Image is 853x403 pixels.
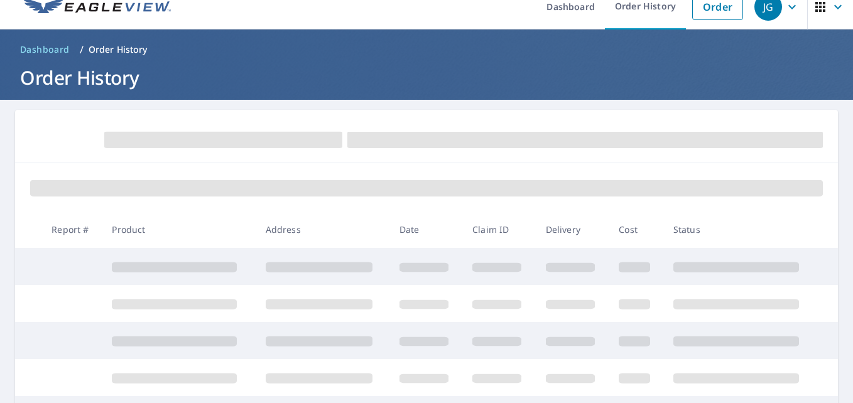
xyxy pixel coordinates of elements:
li: / [80,42,84,57]
th: Address [256,211,389,248]
nav: breadcrumb [15,40,838,60]
th: Delivery [536,211,609,248]
th: Date [389,211,463,248]
span: Dashboard [20,43,70,56]
p: Order History [89,43,148,56]
th: Claim ID [462,211,536,248]
a: Dashboard [15,40,75,60]
th: Product [102,211,255,248]
th: Report # [41,211,102,248]
th: Cost [609,211,663,248]
h1: Order History [15,65,838,90]
th: Status [663,211,817,248]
